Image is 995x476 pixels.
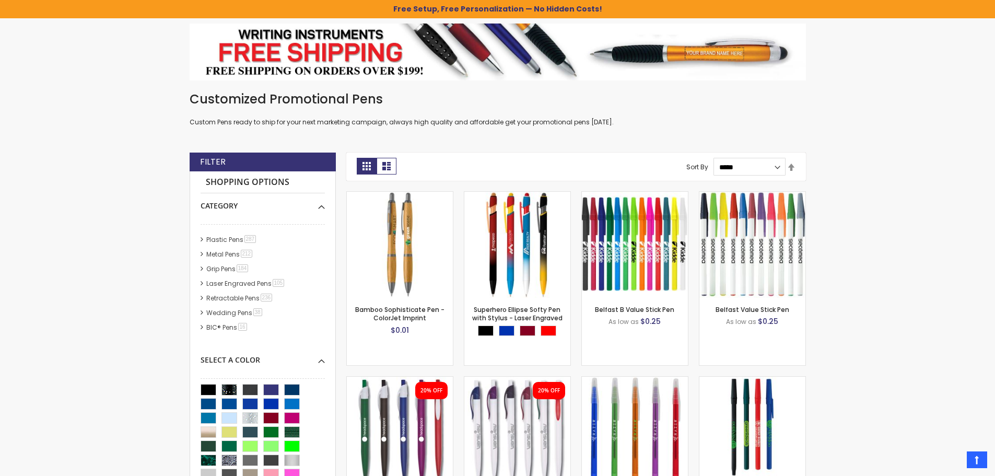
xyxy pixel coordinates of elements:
[201,347,325,365] div: Select A Color
[464,376,570,385] a: Oak Pen
[355,305,444,322] a: Bamboo Sophisticate Pen - ColorJet Imprint
[200,156,226,168] strong: Filter
[190,91,806,108] h1: Customized Promotional Pens
[347,376,453,385] a: Oak Pen Solid
[273,279,285,287] span: 105
[699,376,805,385] a: Corporate Promo Stick Pen
[204,308,266,317] a: Wedding Pens38
[253,308,262,316] span: 38
[640,316,661,327] span: $0.25
[204,235,260,244] a: Plastic Pens287
[204,264,252,273] a: Grip Pens184
[190,91,806,127] div: Custom Pens ready to ship for your next marketing campaign, always high quality and affordable ge...
[347,191,453,200] a: Bamboo Sophisticate Pen - ColorJet Imprint
[472,305,563,322] a: Superhero Ellipse Softy Pen with Stylus - Laser Engraved
[464,192,570,298] img: Superhero Ellipse Softy Pen with Stylus - Laser Engraved
[699,192,805,298] img: Belfast Value Stick Pen
[204,250,256,259] a: Metal Pens212
[347,192,453,298] img: Bamboo Sophisticate Pen - ColorJet Imprint
[237,264,249,272] span: 184
[204,279,288,288] a: Laser Engraved Pens105
[204,294,276,303] a: Retractable Pens236
[201,193,325,211] div: Category
[686,162,708,171] label: Sort By
[420,387,442,394] div: 20% OFF
[238,323,247,331] span: 16
[758,316,778,327] span: $0.25
[582,192,688,298] img: Belfast B Value Stick Pen
[464,191,570,200] a: Superhero Ellipse Softy Pen with Stylus - Laser Engraved
[541,326,556,336] div: Red
[699,191,805,200] a: Belfast Value Stick Pen
[520,326,535,336] div: Burgundy
[190,24,806,80] img: Pens
[499,326,514,336] div: Blue
[261,294,273,301] span: 236
[595,305,674,314] a: Belfast B Value Stick Pen
[244,235,256,243] span: 287
[538,387,560,394] div: 20% OFF
[241,250,253,258] span: 212
[357,158,377,175] strong: Grid
[726,317,756,326] span: As low as
[967,451,987,468] a: Top
[608,317,639,326] span: As low as
[391,325,409,335] span: $0.01
[582,376,688,385] a: Belfast Translucent Value Stick Pen
[204,323,251,332] a: BIC® Pens16
[582,191,688,200] a: Belfast B Value Stick Pen
[201,171,325,194] strong: Shopping Options
[716,305,789,314] a: Belfast Value Stick Pen
[478,326,494,336] div: Black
